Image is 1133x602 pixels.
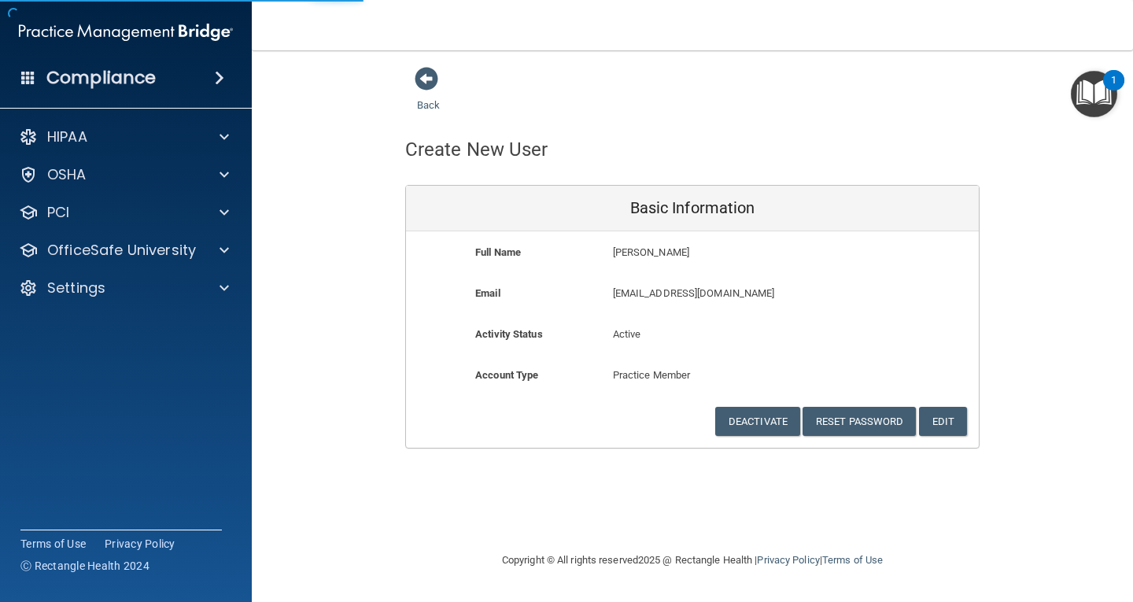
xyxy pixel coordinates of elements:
[1111,80,1116,101] div: 1
[405,139,548,160] h4: Create New User
[20,558,149,574] span: Ⓒ Rectangle Health 2024
[405,535,980,585] div: Copyright © All rights reserved 2025 @ Rectangle Health | |
[19,279,229,297] a: Settings
[1071,71,1117,117] button: Open Resource Center, 1 new notification
[475,328,543,340] b: Activity Status
[475,246,521,258] b: Full Name
[919,407,967,436] button: Edit
[475,287,500,299] b: Email
[803,407,916,436] button: Reset Password
[822,554,883,566] a: Terms of Use
[105,536,175,552] a: Privacy Policy
[47,241,196,260] p: OfficeSafe University
[47,127,87,146] p: HIPAA
[475,369,538,381] b: Account Type
[20,536,86,552] a: Terms of Use
[19,17,233,48] img: PMB logo
[613,243,864,262] p: [PERSON_NAME]
[715,407,800,436] button: Deactivate
[19,203,229,222] a: PCI
[47,203,69,222] p: PCI
[417,80,440,111] a: Back
[757,554,819,566] a: Privacy Policy
[19,127,229,146] a: HIPAA
[613,325,773,344] p: Active
[47,279,105,297] p: Settings
[19,165,229,184] a: OSHA
[406,186,979,231] div: Basic Information
[46,67,156,89] h4: Compliance
[47,165,87,184] p: OSHA
[19,241,229,260] a: OfficeSafe University
[613,366,773,385] p: Practice Member
[613,284,864,303] p: [EMAIL_ADDRESS][DOMAIN_NAME]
